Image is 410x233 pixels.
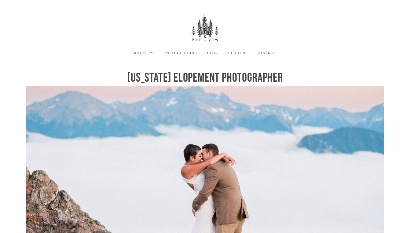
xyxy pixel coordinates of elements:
[131,50,159,56] a: About Me
[127,71,283,85] span: [US_STATE] Elopement Photographer
[162,50,201,56] a: Info + Pricing
[191,15,219,42] img: Pine + Vow
[253,50,279,56] a: Contact
[225,50,250,56] a: Seniors
[204,50,222,56] a: Blog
